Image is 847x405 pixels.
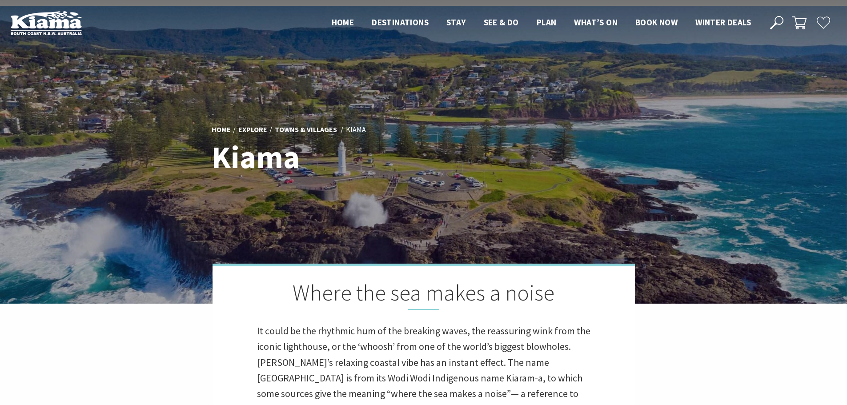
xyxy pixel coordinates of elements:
span: See & Do [484,17,519,28]
span: Stay [446,17,466,28]
img: Kiama Logo [11,11,82,35]
nav: Main Menu [323,16,760,30]
span: Winter Deals [695,17,751,28]
h1: Kiama [212,140,463,174]
span: Plan [537,17,557,28]
li: Kiama [346,124,366,136]
span: Destinations [372,17,429,28]
a: Explore [238,125,267,135]
span: What’s On [574,17,618,28]
a: Home [212,125,231,135]
span: Book now [635,17,678,28]
h2: Where the sea makes a noise [257,280,590,310]
span: Home [332,17,354,28]
a: Towns & Villages [275,125,337,135]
